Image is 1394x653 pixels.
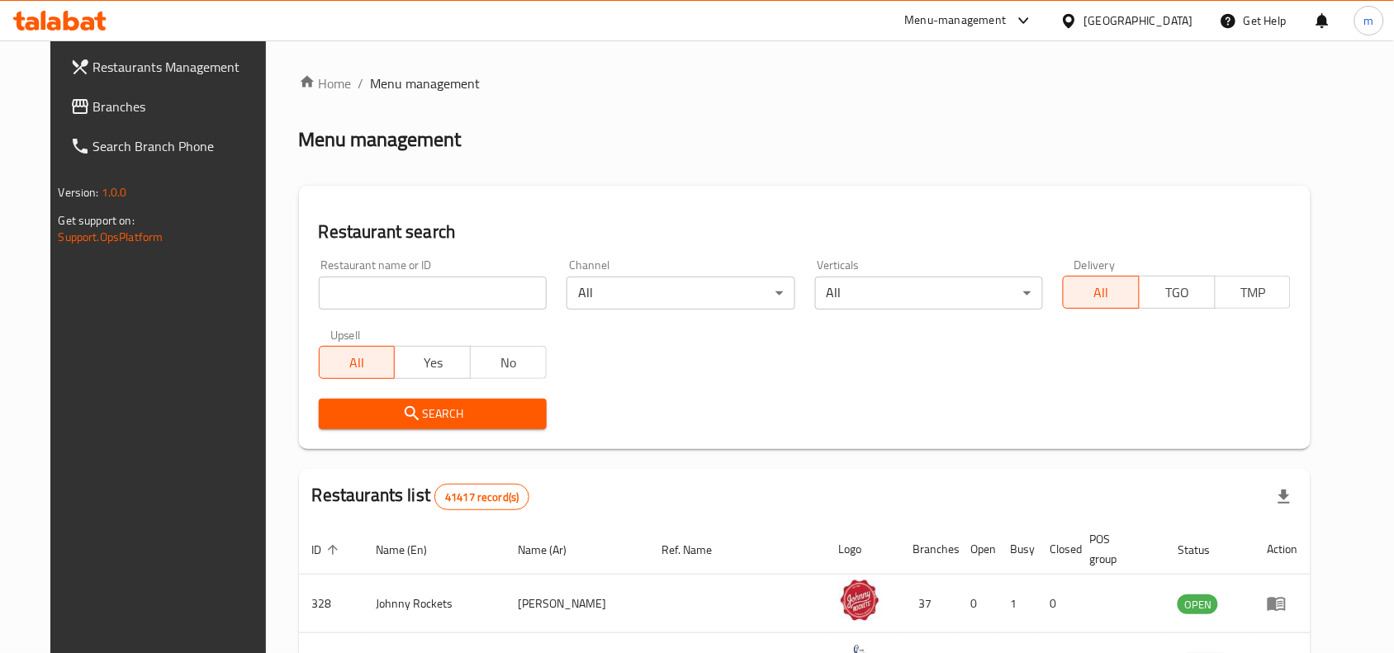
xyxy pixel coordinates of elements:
[1037,575,1077,633] td: 0
[330,329,361,341] label: Upsell
[312,483,530,510] h2: Restaurants list
[358,73,364,93] li: /
[319,277,547,310] input: Search for restaurant name or ID..
[319,399,547,429] button: Search
[567,277,794,310] div: All
[59,226,164,248] a: Support.OpsPlatform
[958,524,998,575] th: Open
[470,346,547,379] button: No
[1267,594,1297,613] div: Menu
[332,404,533,424] span: Search
[1178,540,1231,560] span: Status
[363,575,505,633] td: Johnny Rockets
[661,540,733,560] span: Ref. Name
[319,220,1292,244] h2: Restaurant search
[905,11,1007,31] div: Menu-management
[102,182,127,203] span: 1.0.0
[1084,12,1193,30] div: [GEOGRAPHIC_DATA]
[93,57,270,77] span: Restaurants Management
[998,524,1037,575] th: Busy
[435,490,529,505] span: 41417 record(s)
[998,575,1037,633] td: 1
[93,136,270,156] span: Search Branch Phone
[1254,524,1311,575] th: Action
[900,575,958,633] td: 37
[826,524,900,575] th: Logo
[1146,281,1209,305] span: TGO
[299,73,1311,93] nav: breadcrumb
[59,210,135,231] span: Get support on:
[1090,529,1145,569] span: POS group
[57,126,283,166] a: Search Branch Phone
[93,97,270,116] span: Branches
[59,182,99,203] span: Version:
[299,126,462,153] h2: Menu management
[1037,524,1077,575] th: Closed
[1222,281,1285,305] span: TMP
[839,580,880,621] img: Johnny Rockets
[434,484,529,510] div: Total records count
[1364,12,1374,30] span: m
[299,73,352,93] a: Home
[1070,281,1133,305] span: All
[900,524,958,575] th: Branches
[312,540,344,560] span: ID
[1178,595,1218,614] span: OPEN
[518,540,588,560] span: Name (Ar)
[958,575,998,633] td: 0
[319,346,396,379] button: All
[1264,477,1304,517] div: Export file
[57,47,283,87] a: Restaurants Management
[1063,276,1140,309] button: All
[815,277,1043,310] div: All
[326,351,389,375] span: All
[401,351,464,375] span: Yes
[1139,276,1216,309] button: TGO
[1215,276,1292,309] button: TMP
[505,575,648,633] td: [PERSON_NAME]
[1178,594,1218,614] div: OPEN
[57,87,283,126] a: Branches
[371,73,481,93] span: Menu management
[299,575,363,633] td: 328
[1074,259,1116,271] label: Delivery
[377,540,449,560] span: Name (En)
[394,346,471,379] button: Yes
[477,351,540,375] span: No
